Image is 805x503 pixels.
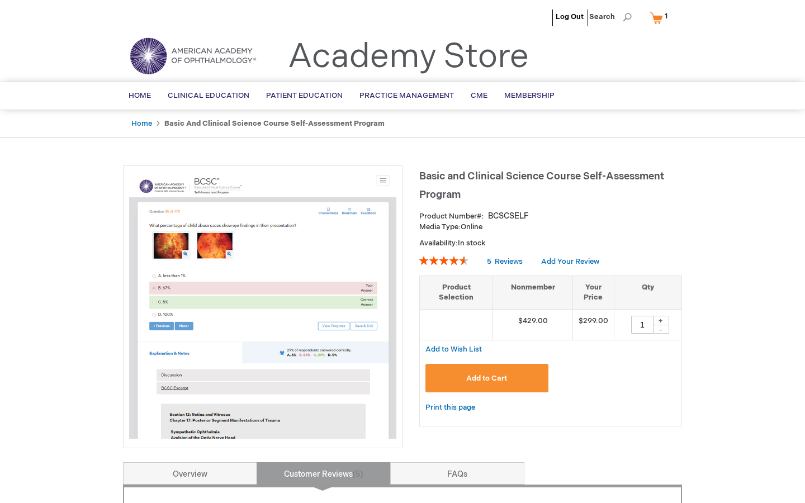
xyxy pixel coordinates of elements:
[266,91,343,100] span: Patient Education
[419,212,484,221] strong: Product Number
[353,469,363,479] span: 5
[652,325,669,334] div: -
[589,6,632,28] span: Search
[131,119,152,128] a: Home
[572,276,614,309] th: Your Price
[493,309,573,340] td: $429.00
[504,91,555,100] span: Membership
[647,8,675,27] a: 1
[425,364,548,392] button: Add to Cart
[495,257,523,266] span: Reviews
[359,91,454,100] span: Practice Management
[471,91,487,100] span: CME
[129,172,396,439] img: Basic and Clinical Science Course Self-Assessment Program
[168,91,249,100] span: Clinical Education
[123,462,257,485] a: Overview
[458,239,485,248] span: In stock
[420,276,493,309] th: Product Selection
[425,344,482,354] a: Add to Wish List
[419,256,468,265] div: 92%
[419,222,461,231] strong: Media Type:
[572,309,614,340] td: $299.00
[129,91,151,100] span: Home
[488,211,529,222] div: BCSCSELF
[288,37,529,77] a: Academy Store
[425,345,482,354] span: Add to Wish List
[164,119,385,128] strong: Basic and Clinical Science Course Self-Assessment Program
[541,257,599,266] a: Add Your Review
[257,462,391,485] a: Customer Reviews5
[556,12,584,21] a: Log Out
[419,238,682,249] p: Availability:
[652,316,669,325] div: +
[419,170,664,201] span: Basic and Clinical Science Course Self-Assessment Program
[487,257,524,266] a: 5 Reviews
[425,401,475,415] a: Print this page
[390,462,524,485] a: FAQs
[466,374,507,383] span: Add to Cart
[419,222,682,232] p: Online
[493,276,573,309] th: Nonmember
[631,316,654,334] input: Qty
[665,12,667,21] span: 1
[487,257,491,266] span: 5
[614,276,681,309] th: Qty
